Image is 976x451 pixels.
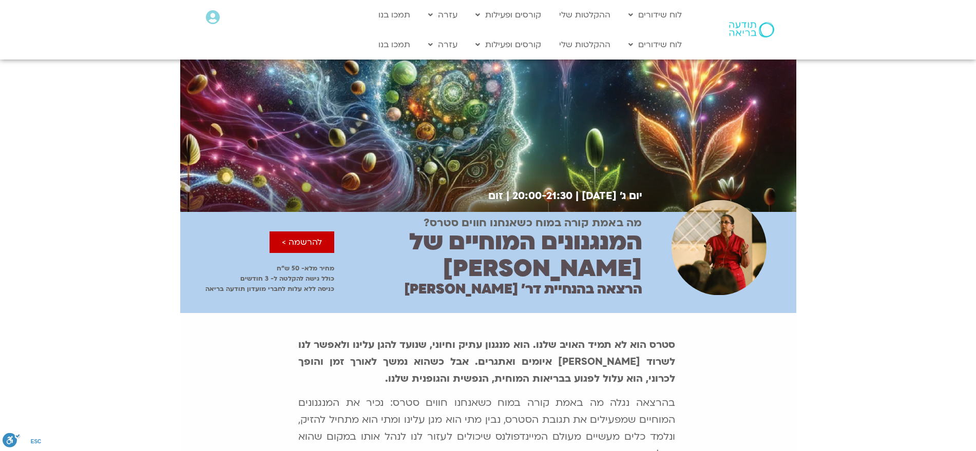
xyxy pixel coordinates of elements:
[470,35,546,54] a: קורסים ופעילות
[623,5,687,25] a: לוח שידורים
[298,338,675,385] b: סטרס הוא לא תמיד האויב שלנו. הוא מנגנון עתיק וחיוני, שנועד להגן עלינו ולאפשר לנו לשרוד [PERSON_NA...
[334,229,642,282] h2: המנגנונים המוחיים של [PERSON_NAME]
[282,238,322,247] span: להרשמה >
[554,5,616,25] a: ההקלטות שלי
[270,231,334,253] a: להרשמה >
[481,190,642,202] h2: יום ג׳ [DATE] | 20:00-21:30 | זום
[373,5,415,25] a: תמכו בנו
[180,263,334,294] p: מחיר מלא- 50 ש״ח כולל גישה להקלטה ל- 3 חודשים כניסה ללא עלות לחברי מועדון תודעה בריאה
[554,35,616,54] a: ההקלטות שלי
[424,217,642,229] h2: מה באמת קורה במוח כשאנחנו חווים סטרס?
[623,35,687,54] a: לוח שידורים
[470,5,546,25] a: קורסים ופעילות
[404,282,642,297] h2: הרצאה בהנחיית דר׳ [PERSON_NAME]
[373,35,415,54] a: תמכו בנו
[729,22,774,37] img: תודעה בריאה
[423,35,463,54] a: עזרה
[423,5,463,25] a: עזרה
